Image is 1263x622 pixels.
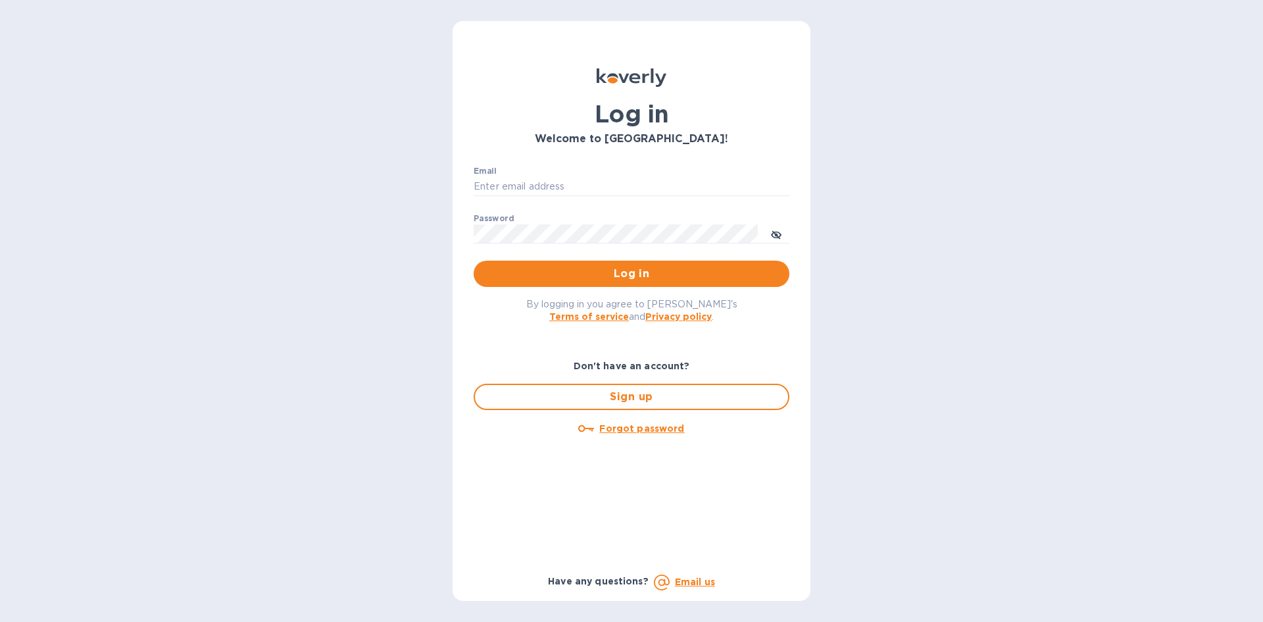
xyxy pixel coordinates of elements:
[474,100,789,128] h1: Log in
[484,266,779,282] span: Log in
[485,389,778,405] span: Sign up
[548,576,649,586] b: Have any questions?
[474,133,789,145] h3: Welcome to [GEOGRAPHIC_DATA]!
[474,384,789,410] button: Sign up
[574,361,690,371] b: Don't have an account?
[597,68,666,87] img: Koverly
[474,261,789,287] button: Log in
[474,215,514,222] label: Password
[474,177,789,197] input: Enter email address
[599,423,684,434] u: Forgot password
[675,577,715,587] a: Email us
[763,220,789,247] button: toggle password visibility
[645,311,712,322] a: Privacy policy
[549,311,629,322] a: Terms of service
[474,167,497,175] label: Email
[526,299,737,322] span: By logging in you agree to [PERSON_NAME]'s and .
